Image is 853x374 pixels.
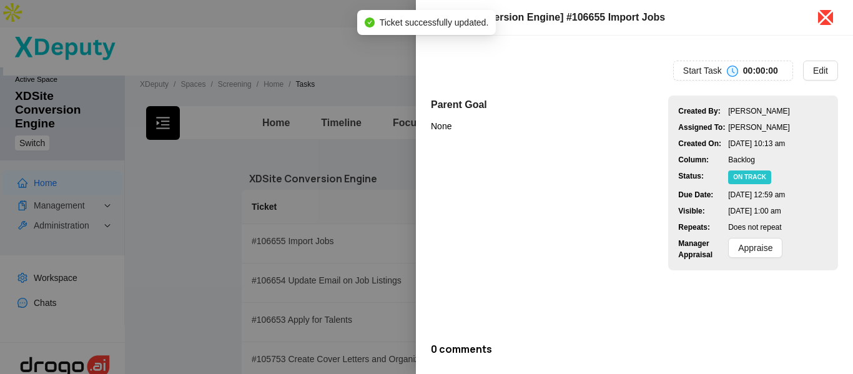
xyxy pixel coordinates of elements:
[728,122,828,133] div: [PERSON_NAME]
[365,17,375,27] span: check-circle
[813,64,828,77] span: Edit
[673,61,793,81] button: Start Taskclock-circle00:00:00
[431,121,487,131] p: None
[728,222,828,233] div: Does not repeat
[678,122,728,133] div: Assigned To:
[803,61,838,81] button: Edit
[431,343,838,355] h6: 0 comments
[818,10,833,25] button: Close
[728,170,771,184] span: ON TRACK
[678,205,728,217] div: Visible:
[678,189,728,200] div: Due Date:
[728,238,782,258] button: Appraise
[728,138,828,149] div: [DATE] 10:13 am
[738,241,772,255] span: Appraise
[431,10,803,25] div: [XDSite Conversion Engine] #106655 Import Jobs
[380,17,489,27] span: Ticket successfully updated.
[727,66,738,77] span: clock-circle
[816,7,836,27] span: close
[728,189,828,200] div: [DATE] 12:59 am
[678,222,728,233] div: Repeats:
[678,238,728,260] div: Manager Appraisal
[678,170,728,184] div: Status:
[678,106,728,117] div: Created By:
[728,106,828,117] div: [PERSON_NAME]
[678,154,728,165] div: Column:
[683,64,722,77] span: Start Task
[678,138,728,149] div: Created On:
[743,66,778,76] b: 00 : 00 : 00
[728,154,828,165] div: Backlog
[431,97,487,112] h5: Parent Goal
[728,205,828,217] div: [DATE] 1:00 am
